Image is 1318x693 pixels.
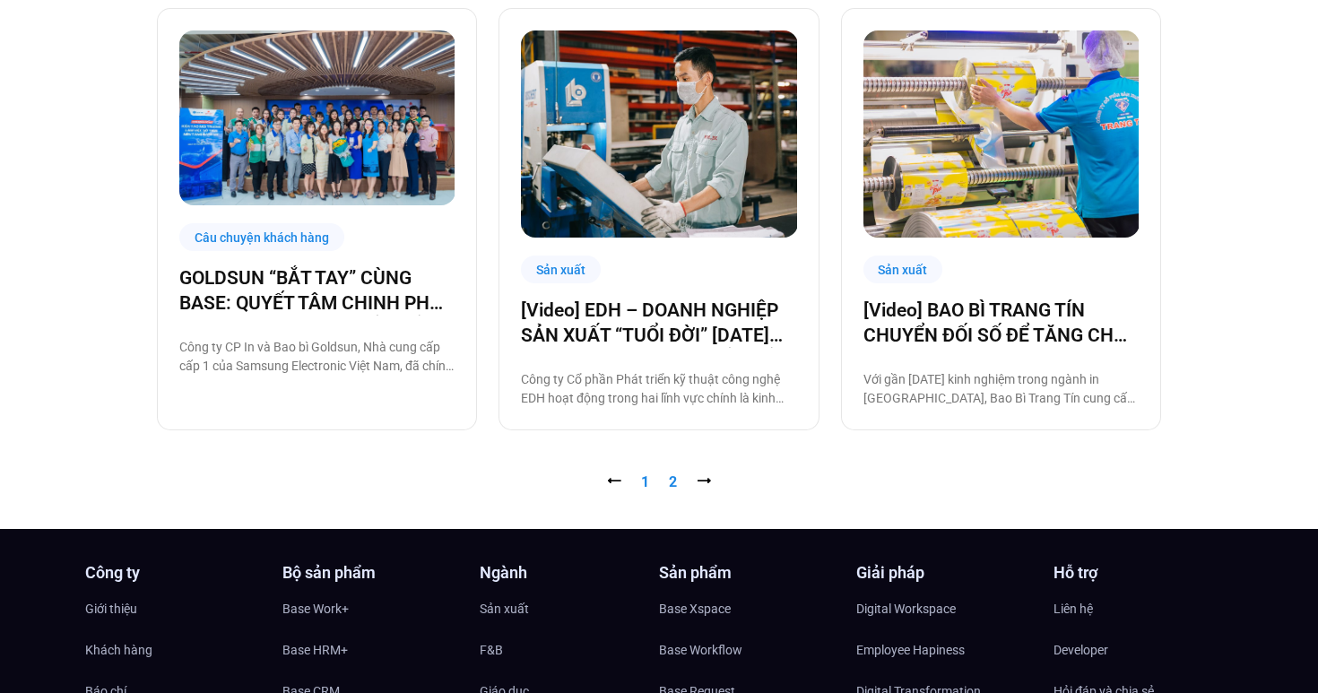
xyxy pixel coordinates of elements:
img: Số hóa các quy trình làm việc cùng Base.vn là một bước trung gian cực kỳ quan trọng để Goldsun xâ... [179,30,455,205]
a: Khách hàng [85,637,264,663]
a: Sản xuất [480,595,659,622]
a: Doanh-nghiep-san-xua-edh-chuyen-doi-so-cung-base [521,30,796,238]
h4: Bộ sản phẩm [282,565,462,581]
a: Base Xspace [659,595,838,622]
span: Developer [1054,637,1108,663]
a: Base Work+ [282,595,462,622]
div: Sản xuất [863,256,943,283]
h4: Công ty [85,565,264,581]
span: Liên hệ [1054,595,1093,622]
nav: Pagination [157,472,1161,493]
p: Với gần [DATE] kinh nghiệm trong ngành in [GEOGRAPHIC_DATA], Bao Bì Trang Tín cung cấp tất cả các... [863,370,1139,408]
p: Công ty Cổ phần Phát triển kỹ thuật công nghệ EDH hoạt động trong hai lĩnh vực chính là kinh doan... [521,370,796,408]
a: Digital Workspace [856,595,1036,622]
span: Base Workflow [659,637,742,663]
a: Giới thiệu [85,595,264,622]
h4: Ngành [480,565,659,581]
a: [Video] EDH – DOANH NGHIỆP SẢN XUẤT “TUỔI ĐỜI” [DATE] VÀ CÂU CHUYỆN CHUYỂN ĐỔI SỐ CÙNG [DOMAIN_NAME] [521,298,796,348]
a: GOLDSUN “BẮT TAY” CÙNG BASE: QUYẾT TÂM CHINH PHỤC CHẶNG ĐƯỜNG CHUYỂN ĐỔI SỐ TOÀN DIỆN [179,265,455,316]
a: Developer [1054,637,1233,663]
span: Sản xuất [480,595,529,622]
span: 1 [641,473,649,490]
h4: Hỗ trợ [1054,565,1233,581]
p: Công ty CP In và Bao bì Goldsun, Nhà cung cấp cấp 1 của Samsung Electronic Việt Nam, đã chính thứ... [179,338,455,376]
span: Giới thiệu [85,595,137,622]
span: ⭠ [607,473,621,490]
h4: Sản phẩm [659,565,838,581]
a: Employee Hapiness [856,637,1036,663]
span: Khách hàng [85,637,152,663]
a: 2 [669,473,677,490]
a: Số hóa các quy trình làm việc cùng Base.vn là một bước trung gian cực kỳ quan trọng để Goldsun xâ... [179,30,455,205]
span: Base HRM+ [282,637,348,663]
a: Base HRM+ [282,637,462,663]
div: Câu chuyện khách hàng [179,223,344,251]
span: Digital Workspace [856,595,956,622]
a: Base Workflow [659,637,838,663]
a: [Video] BAO BÌ TRANG TÍN CHUYỂN ĐỐI SỐ ĐỂ TĂNG CHẤT LƯỢNG, GIẢM CHI PHÍ [863,298,1139,348]
a: F&B [480,637,659,663]
a: Liên hệ [1054,595,1233,622]
span: Employee Hapiness [856,637,965,663]
div: Sản xuất [521,256,601,283]
a: ⭢ [697,473,711,490]
h4: Giải pháp [856,565,1036,581]
span: F&B [480,637,503,663]
span: Base Xspace [659,595,731,622]
span: Base Work+ [282,595,349,622]
img: Doanh-nghiep-san-xua-edh-chuyen-doi-so-cung-base [521,30,797,238]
